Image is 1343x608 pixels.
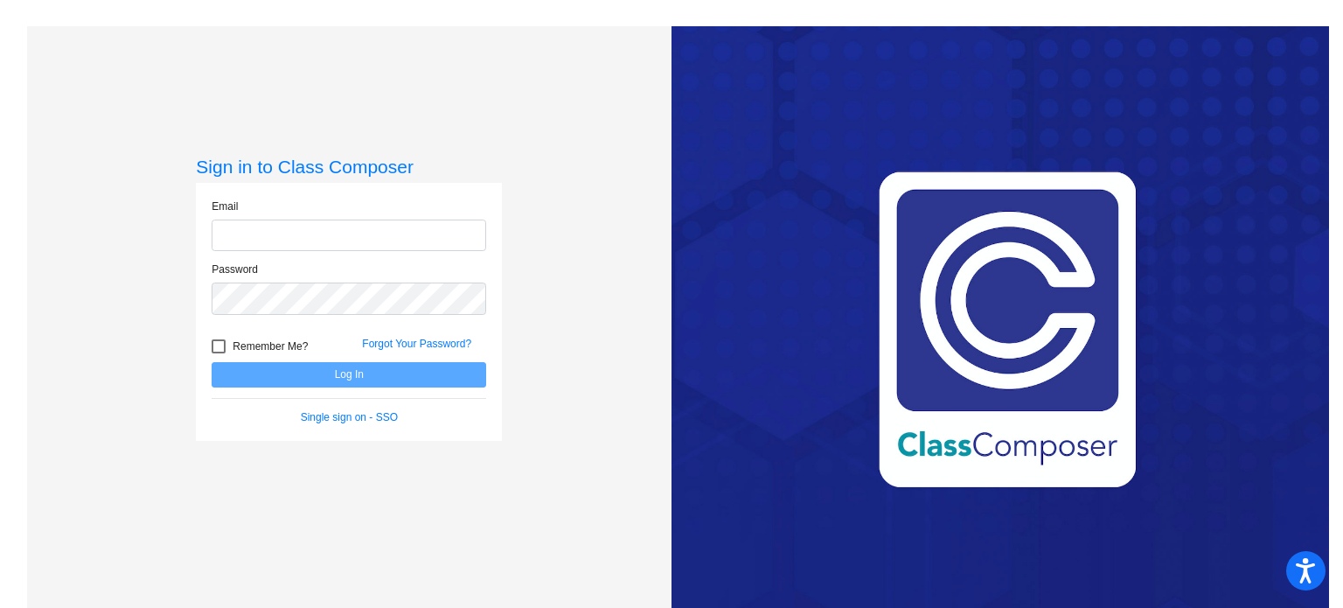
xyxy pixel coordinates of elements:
[196,156,502,178] h3: Sign in to Class Composer
[212,262,258,277] label: Password
[233,336,308,357] span: Remember Me?
[362,338,471,350] a: Forgot Your Password?
[212,199,238,214] label: Email
[301,411,398,423] a: Single sign on - SSO
[212,362,486,388] button: Log In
